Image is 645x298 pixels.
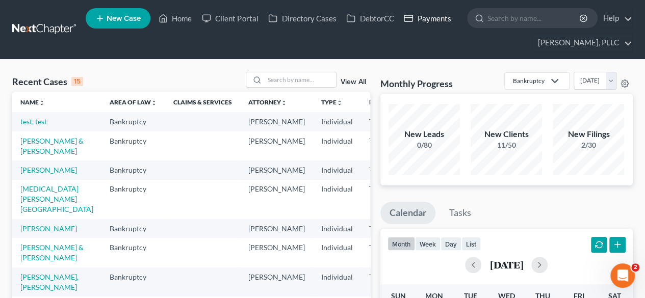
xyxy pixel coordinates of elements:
td: TXSB [361,131,411,160]
a: [PERSON_NAME], [PERSON_NAME] [20,273,79,291]
div: 2/30 [553,140,624,150]
i: unfold_more [151,100,157,106]
a: Attorneyunfold_more [248,98,287,106]
td: Individual [313,112,361,131]
div: New Clients [471,128,542,140]
a: [PERSON_NAME] & [PERSON_NAME] [20,243,84,262]
td: Individual [313,238,361,267]
td: TXWB [361,267,411,296]
td: Bankruptcy [101,180,165,219]
a: [PERSON_NAME] & [PERSON_NAME] [20,137,84,155]
iframe: Intercom live chat [610,263,635,288]
button: month [388,237,415,251]
td: Individual [313,267,361,296]
td: [PERSON_NAME] [240,219,313,238]
div: Recent Cases [12,75,83,88]
a: DebtorCC [341,9,399,28]
div: Bankruptcy [513,76,545,85]
a: Payments [399,9,456,28]
td: [PERSON_NAME] [240,131,313,160]
i: unfold_more [281,100,287,106]
a: [MEDICAL_DATA][PERSON_NAME][GEOGRAPHIC_DATA] [20,184,93,213]
td: [PERSON_NAME] [240,160,313,179]
a: [PERSON_NAME] [20,224,77,233]
th: Claims & Services [165,92,240,112]
div: New Filings [553,128,624,140]
i: unfold_more [39,100,45,106]
td: Bankruptcy [101,131,165,160]
td: [PERSON_NAME] [240,238,313,267]
td: Bankruptcy [101,238,165,267]
a: Home [153,9,197,28]
td: TXNB [361,160,411,179]
input: Search by name... [265,72,336,87]
td: Bankruptcy [101,267,165,296]
i: unfold_more [337,100,343,106]
a: [PERSON_NAME] [20,166,77,174]
h2: [DATE] [489,259,523,270]
td: TXEB [361,112,411,131]
a: Tasks [440,202,480,224]
td: TXEB [361,238,411,267]
input: Search by name... [487,9,581,28]
td: Bankruptcy [101,160,165,179]
a: Calendar [380,202,435,224]
div: 11/50 [471,140,542,150]
button: list [461,237,481,251]
a: Directory Cases [263,9,341,28]
a: Nameunfold_more [20,98,45,106]
td: [PERSON_NAME] [240,267,313,296]
td: [PERSON_NAME] [240,180,313,219]
a: Typeunfold_more [321,98,343,106]
td: Bankruptcy [101,112,165,131]
a: Client Portal [197,9,263,28]
td: Individual [313,219,361,238]
h3: Monthly Progress [380,77,453,90]
a: test, test [20,117,47,126]
button: day [441,237,461,251]
td: Bankruptcy [101,219,165,238]
button: week [415,237,441,251]
td: TXSB [361,219,411,238]
span: 2 [631,263,639,272]
td: Individual [313,131,361,160]
td: Individual [313,180,361,219]
a: Districtunfold_more [369,98,403,106]
a: View All [341,78,366,86]
a: [PERSON_NAME], PLLC [533,34,632,52]
td: TXEB [361,180,411,219]
span: New Case [107,15,141,22]
a: Help [598,9,632,28]
div: 0/80 [389,140,460,150]
td: Individual [313,160,361,179]
div: New Leads [389,128,460,140]
td: [PERSON_NAME] [240,112,313,131]
div: 15 [71,77,83,86]
a: Area of Lawunfold_more [110,98,157,106]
